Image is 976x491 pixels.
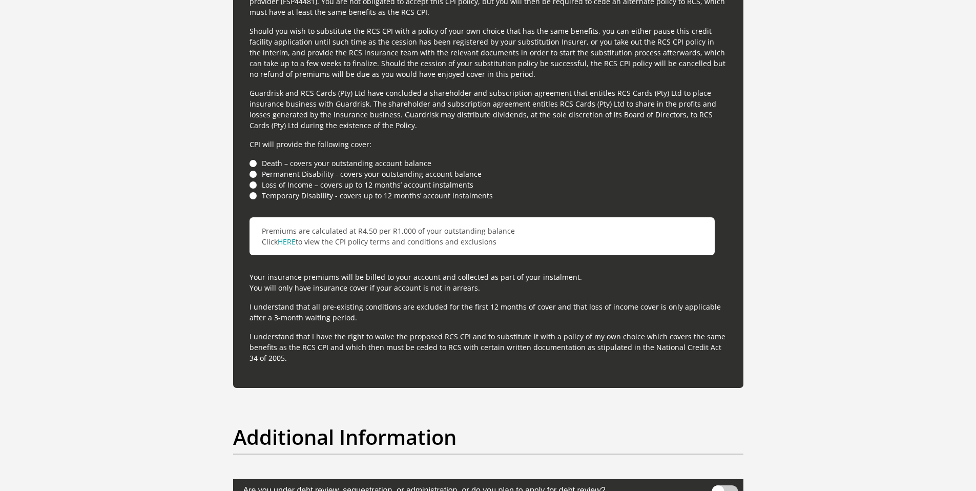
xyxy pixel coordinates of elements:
[233,425,743,449] h2: Additional Information
[250,331,727,363] p: I understand that I have the right to waive the proposed RCS CPI and to substitute it with a poli...
[250,190,727,201] li: Temporary Disability - covers up to 12 months’ account instalments
[250,158,727,169] li: Death – covers your outstanding account balance
[250,169,727,179] li: Permanent Disability - covers your outstanding account balance
[250,301,727,323] p: I understand that all pre-existing conditions are excluded for the first 12 months of cover and t...
[250,139,727,150] p: CPI will provide the following cover:
[250,179,727,190] li: Loss of Income – covers up to 12 months’ account instalments
[250,217,715,255] p: Premiums are calculated at R4,50 per R1,000 of your outstanding balance Click to view the CPI pol...
[250,272,727,293] p: Your insurance premiums will be billed to your account and collected as part of your instalment. ...
[250,26,727,79] p: Should you wish to substitute the RCS CPI with a policy of your own choice that has the same bene...
[278,237,296,247] a: HERE
[250,88,727,131] p: Guardrisk and RCS Cards (Pty) Ltd have concluded a shareholder and subscription agreement that en...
